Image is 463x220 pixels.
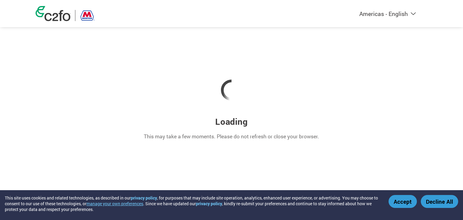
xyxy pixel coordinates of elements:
h3: Loading [215,116,247,127]
a: privacy policy [196,201,222,206]
button: Decline All [421,195,458,208]
button: manage your own preferences [87,201,143,206]
button: Accept [389,195,417,208]
img: Marathon Petroleum [80,10,95,21]
img: c2fo logo [36,6,71,21]
p: This may take a few moments. Please do not refresh or close your browser. [144,133,319,140]
a: privacy policy [131,195,157,201]
div: This site uses cookies and related technologies, as described in our , for purposes that may incl... [5,195,380,212]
